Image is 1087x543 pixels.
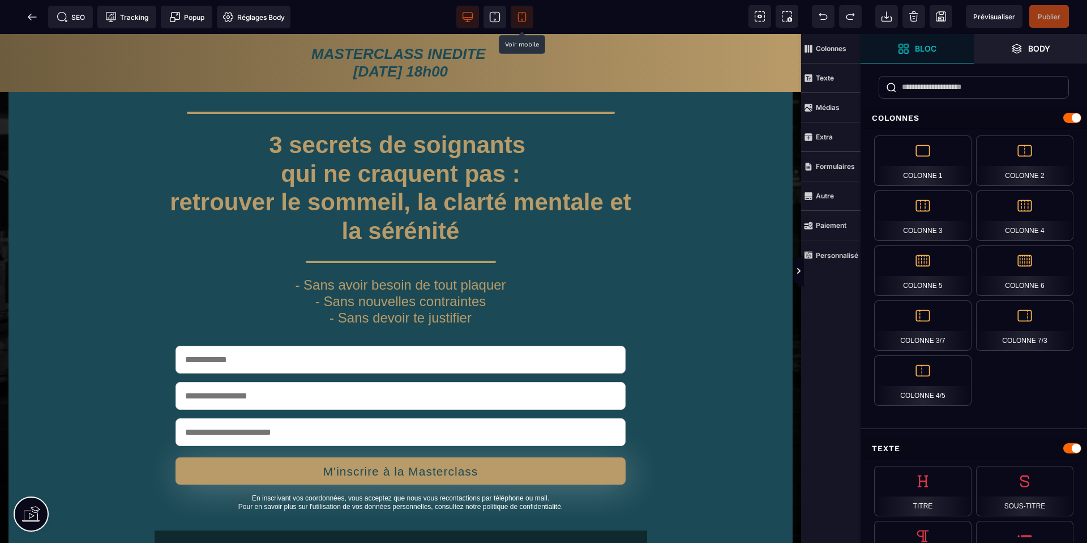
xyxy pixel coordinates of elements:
[812,5,834,28] span: Défaire
[974,34,1087,63] span: Ouvrir les calques
[34,460,767,468] div: En inscrivant vos coordonnées, vous acceptez que nous vous recontactions par téléphone ou mail.
[48,6,93,28] span: Métadata SEO
[976,135,1073,186] div: Colonne 2
[456,6,479,28] span: Voir bureau
[222,11,285,23] span: Réglages Body
[816,221,846,230] strong: Paiement
[776,5,798,28] span: Capture d'écran
[511,6,533,28] span: Voir mobile
[801,152,861,181] span: Formulaires
[915,44,936,53] strong: Bloc
[801,122,861,152] span: Extra
[816,162,855,171] strong: Formulaires
[816,192,834,200] strong: Autre
[816,251,858,260] strong: Personnalisé
[483,6,506,28] span: Voir tablette
[169,11,204,23] span: Popup
[105,11,148,23] span: Tracking
[874,355,972,406] div: Colonne 4/5
[816,133,833,141] strong: Extra
[163,240,639,292] h1: - Sans avoir besoin de tout plaquer - Sans nouvelles contraintes - Sans devoir te justifier
[816,44,846,53] strong: Colonnes
[801,93,861,122] span: Médias
[976,245,1073,296] div: Colonne 6
[816,74,834,82] strong: Texte
[217,6,290,28] span: Favicon
[1028,44,1050,53] strong: Body
[874,190,972,241] div: Colonne 3
[801,181,861,211] span: Autre
[801,211,861,240] span: Paiement
[801,240,861,270] span: Personnalisé
[874,135,972,186] div: Colonne 1
[816,103,840,112] strong: Médias
[874,245,972,296] div: Colonne 5
[97,6,156,28] span: Code de suivi
[861,108,1087,129] div: Colonnes
[861,438,1087,459] div: Texte
[57,11,85,23] span: SEO
[839,5,862,28] span: Rétablir
[176,423,626,451] button: M'inscrire à la Masterclass
[17,9,784,49] text: MASTERCLASS INEDITE [DATE] 18h00
[976,300,1073,351] div: Colonne 7/3
[34,469,767,477] div: Pour en savoir plus sur l'utilisation de vos données personnelles, consultez notre politique de c...
[874,466,972,516] div: Titre
[973,12,1015,21] span: Prévisualiser
[1029,5,1069,28] span: Enregistrer le contenu
[902,5,925,28] span: Nettoyage
[976,190,1073,241] div: Colonne 4
[801,63,861,93] span: Texte
[1038,12,1060,21] span: Publier
[875,5,898,28] span: Importer
[21,6,44,28] span: Retour
[748,5,771,28] span: Voir les composants
[861,254,872,289] span: Afficher les vues
[161,6,212,28] span: Créer une alerte modale
[966,5,1022,28] span: Aperçu
[861,34,974,63] span: Ouvrir les blocs
[874,300,972,351] div: Colonne 3/7
[930,5,952,28] span: Enregistrer
[163,91,639,217] h1: 3 secrets de soignants qui ne craquent pas : retrouver le sommeil, la clarté mentale et la sérénité
[976,466,1073,516] div: Sous-titre
[801,34,861,63] span: Colonnes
